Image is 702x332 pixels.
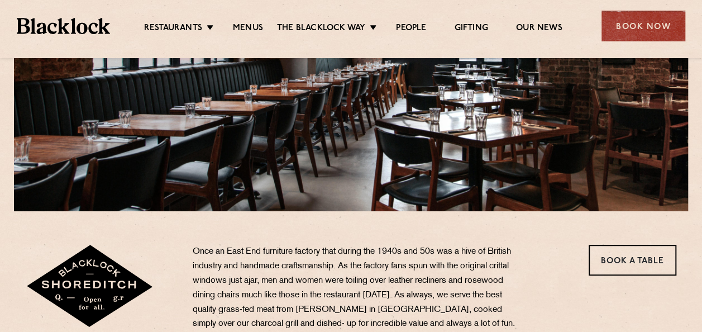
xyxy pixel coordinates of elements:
div: Book Now [601,11,685,41]
img: Shoreditch-stamp-v2-default.svg [26,245,155,329]
a: Our News [516,23,562,35]
a: Gifting [454,23,488,35]
a: The Blacklock Way [277,23,365,35]
a: Menus [233,23,263,35]
img: BL_Textured_Logo-footer-cropped.svg [17,18,110,34]
a: Book a Table [589,245,676,276]
a: People [396,23,426,35]
a: Restaurants [144,23,202,35]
